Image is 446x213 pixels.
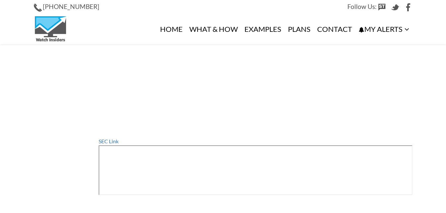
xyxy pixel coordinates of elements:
[378,3,386,11] img: StockTwits
[391,3,399,11] img: Twitter
[43,3,99,10] span: [PHONE_NUMBER]
[99,138,119,144] a: SEC Link
[314,14,355,44] a: Contact
[404,3,412,11] img: Facebook
[355,14,412,44] a: My Alerts
[241,14,285,44] a: Examples
[24,44,422,137] iframe: Advertisement
[285,14,314,44] a: Plans
[157,14,186,44] a: Home
[347,3,377,10] span: Follow Us:
[186,14,241,44] a: What & How
[34,4,42,12] img: Phone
